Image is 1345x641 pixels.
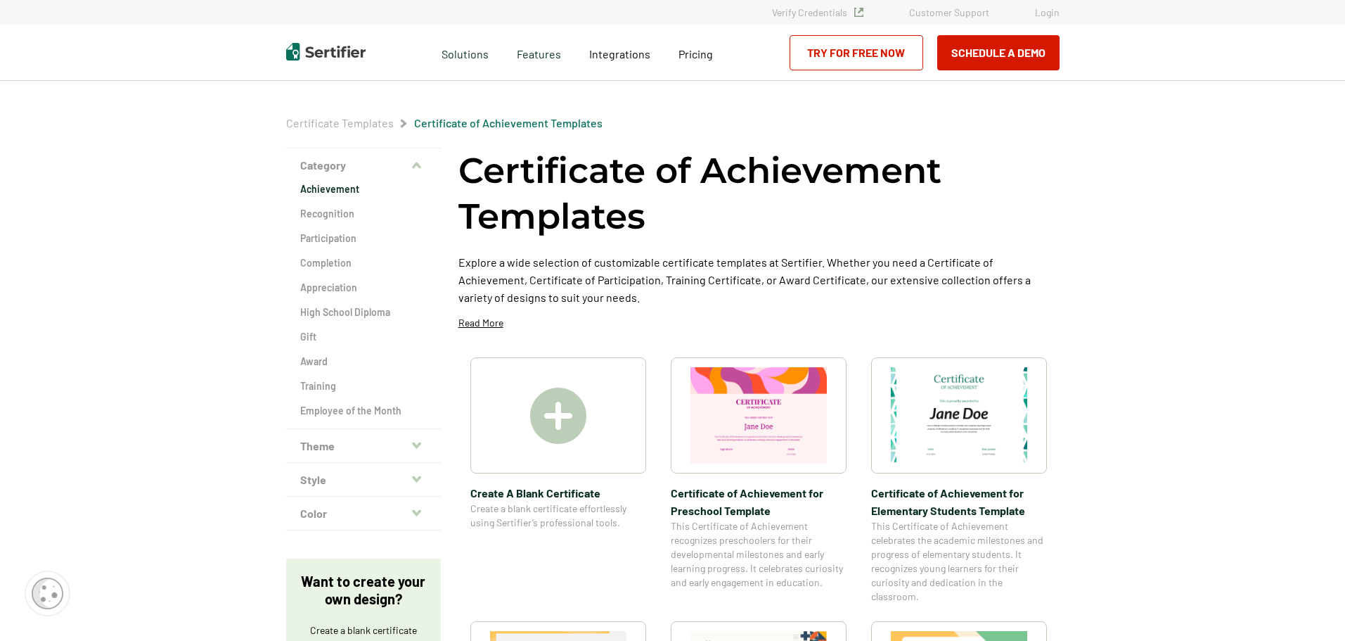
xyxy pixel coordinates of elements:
[300,379,427,393] a: Training
[286,43,366,61] img: Sertifier | Digital Credentialing Platform
[414,116,603,130] span: Certificate of Achievement Templates
[286,116,394,129] a: Certificate Templates
[589,44,650,61] a: Integrations
[32,578,63,609] img: Cookie Popup Icon
[937,35,1060,70] button: Schedule a Demo
[300,404,427,418] a: Employee of the Month
[589,47,650,61] span: Integrations
[891,367,1027,464] img: Certificate of Achievement for Elementary Students Template
[414,116,603,129] a: Certificate of Achievement Templates
[470,484,646,502] span: Create A Blank Certificate
[470,502,646,530] span: Create a blank certificate effortlessly using Sertifier’s professional tools.
[1035,6,1060,18] a: Login
[300,305,427,319] a: High School Diploma
[286,148,441,182] button: Category
[300,182,427,196] a: Achievement
[442,44,489,61] span: Solutions
[871,519,1047,604] span: This Certificate of Achievement celebrates the academic milestones and progress of elementary stu...
[286,116,603,130] div: Breadcrumb
[286,429,441,463] button: Theme
[530,388,586,444] img: Create A Blank Certificate
[286,463,441,497] button: Style
[458,316,503,330] p: Read More
[671,484,847,519] span: Certificate of Achievement for Preschool Template
[671,519,847,590] span: This Certificate of Achievement recognizes preschoolers for their developmental milestones and ea...
[678,47,713,61] span: Pricing
[517,44,561,61] span: Features
[286,116,394,130] span: Certificate Templates
[458,148,1060,239] h1: Certificate of Achievement Templates
[690,367,827,464] img: Certificate of Achievement for Preschool Template
[300,256,427,270] a: Completion
[458,253,1060,306] p: Explore a wide selection of customizable certificate templates at Sertifier. Whether you need a C...
[854,8,863,17] img: Verified
[790,35,923,70] a: Try for Free Now
[300,330,427,344] a: Gift
[678,44,713,61] a: Pricing
[300,355,427,369] a: Award
[671,357,847,604] a: Certificate of Achievement for Preschool TemplateCertificate of Achievement for Preschool Templat...
[300,231,427,246] a: Participation
[300,573,427,608] p: Want to create your own design?
[300,281,427,295] a: Appreciation
[772,6,863,18] a: Verify Credentials
[1275,573,1345,641] iframe: Chat Widget
[300,207,427,221] a: Recognition
[909,6,989,18] a: Customer Support
[871,484,1047,519] span: Certificate of Achievement for Elementary Students Template
[286,497,441,531] button: Color
[871,357,1047,604] a: Certificate of Achievement for Elementary Students TemplateCertificate of Achievement for Element...
[286,182,441,429] div: Category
